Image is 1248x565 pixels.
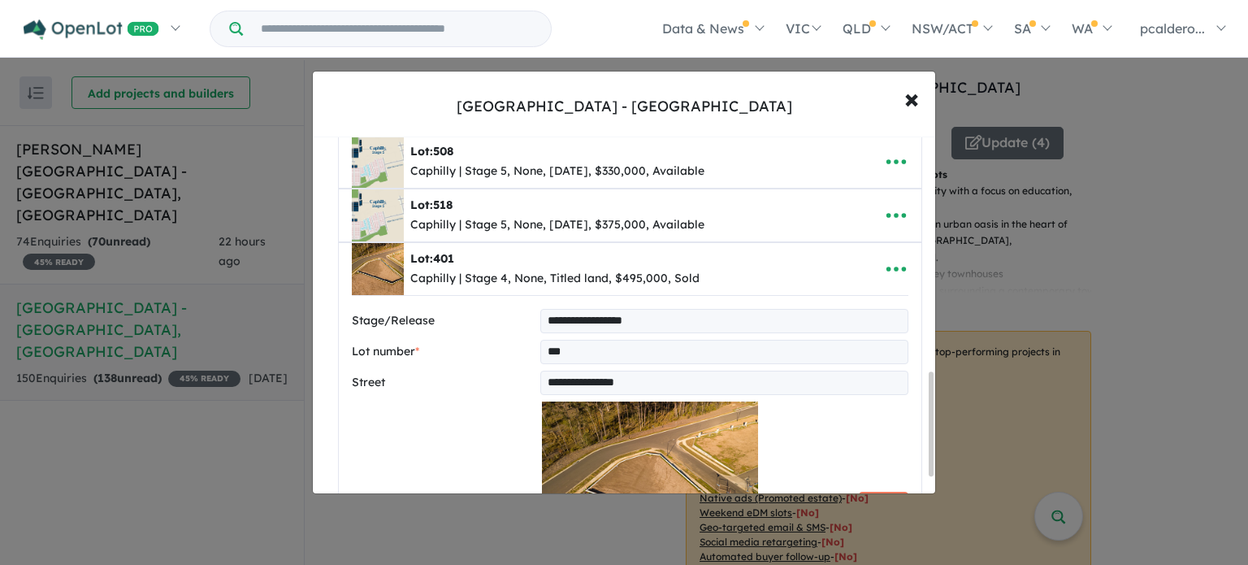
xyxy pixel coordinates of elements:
[1140,20,1205,37] span: pcaldero...
[457,96,792,117] div: [GEOGRAPHIC_DATA] - [GEOGRAPHIC_DATA]
[352,342,534,362] label: Lot number
[24,20,159,40] img: Openlot PRO Logo White
[246,11,548,46] input: Try estate name, suburb, builder or developer
[410,251,454,266] b: Lot:
[352,243,404,295] img: Huntlee%20Estate%20-%20North%20Rothbury%20-%20Lot%20401___1750743318.jpg
[352,136,404,188] img: Huntlee%20Estate%20-%20North%20Rothbury%20-%20Lot%20508___1750815219.png
[410,144,453,159] b: Lot:
[352,311,534,331] label: Stage/Release
[352,189,404,241] img: Huntlee%20Estate%20-%20North%20Rothbury%20-%20Lot%20518___1750815312.png
[542,402,758,564] img: Huntlee Estate - North Rothbury - Lot 401
[410,269,700,289] div: Caphilly | Stage 4, None, Titled land, $495,000, Sold
[433,144,453,159] span: 508
[352,373,534,393] label: Street
[410,215,704,235] div: Caphilly | Stage 5, None, [DATE], $375,000, Available
[410,162,704,181] div: Caphilly | Stage 5, None, [DATE], $330,000, Available
[410,198,453,212] b: Lot:
[433,198,453,212] span: 518
[433,251,454,266] span: 401
[904,80,919,115] span: ×
[859,492,908,515] button: Remove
